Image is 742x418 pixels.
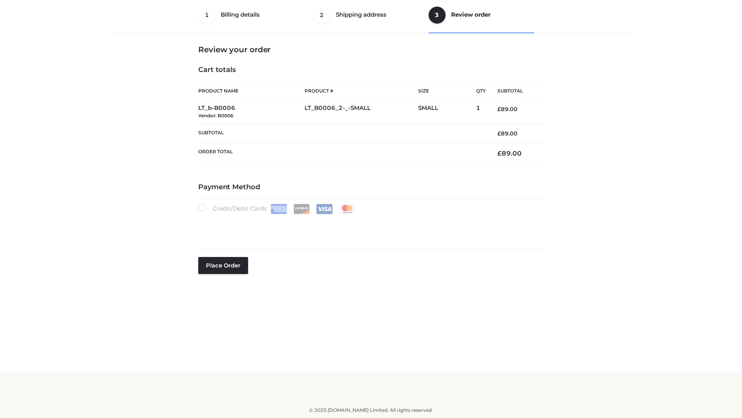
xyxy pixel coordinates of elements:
td: LT_b-B0006 [198,100,305,124]
th: Qty [476,82,486,100]
th: Product # [305,82,418,100]
div: © 2025 [DOMAIN_NAME] Limited. All rights reserved. [115,406,627,414]
img: Amex [271,204,287,214]
th: Order Total [198,143,486,164]
img: Visa [316,204,333,214]
h4: Cart totals [198,66,544,74]
label: Credit/Debit Cards [198,204,356,214]
th: Subtotal [198,124,486,143]
th: Product Name [198,82,305,100]
h3: Review your order [198,45,544,54]
bdi: 89.00 [497,130,517,137]
bdi: 89.00 [497,106,517,113]
small: Vendor: B0006 [198,113,233,118]
img: Mastercard [339,204,356,214]
span: £ [497,130,501,137]
th: Size [418,82,472,100]
td: 1 [476,100,486,124]
span: £ [497,149,502,157]
img: Discover [293,204,310,214]
iframe: Secure payment input frame [197,212,542,241]
td: LT_B0006_2-_-SMALL [305,100,418,124]
h4: Payment Method [198,183,544,192]
td: SMALL [418,100,476,124]
th: Subtotal [486,82,544,100]
span: £ [497,106,501,113]
bdi: 89.00 [497,149,522,157]
button: Place order [198,257,248,274]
